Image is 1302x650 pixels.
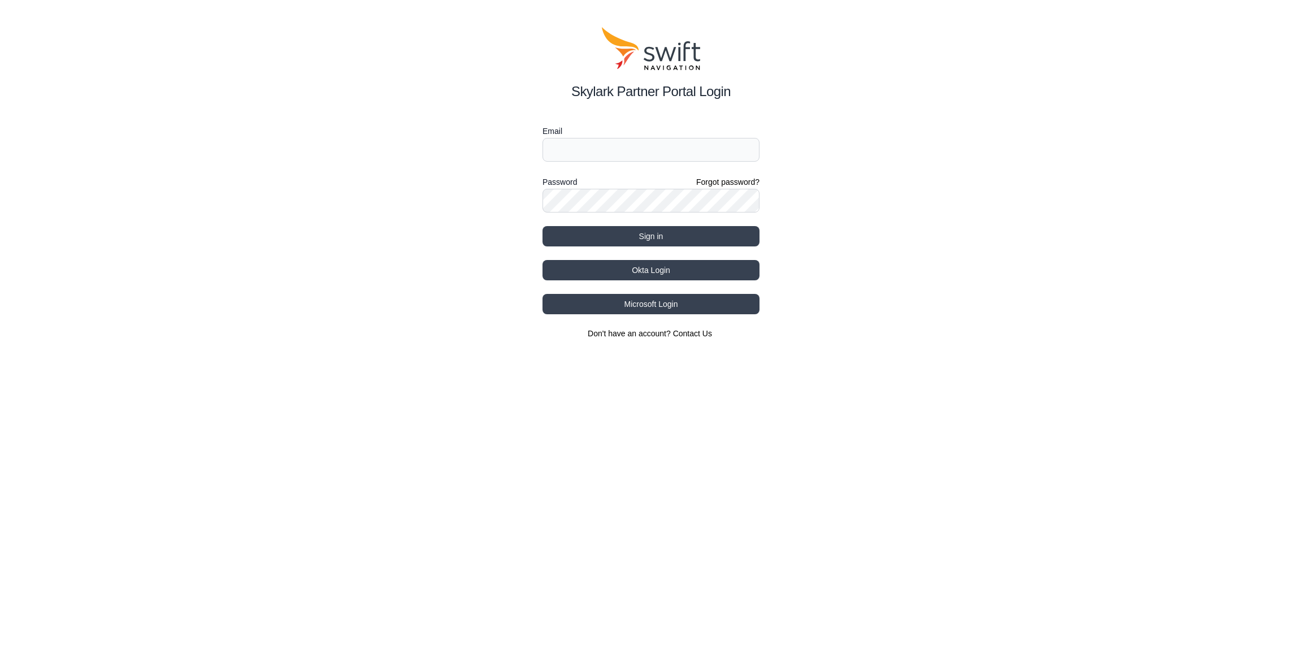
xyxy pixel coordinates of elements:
a: Forgot password? [696,176,759,188]
label: Password [542,175,577,189]
button: Sign in [542,226,759,246]
label: Email [542,124,759,138]
a: Contact Us [673,329,712,338]
button: Microsoft Login [542,294,759,314]
section: Don't have an account? [542,328,759,339]
h2: Skylark Partner Portal Login [542,81,759,102]
button: Okta Login [542,260,759,280]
